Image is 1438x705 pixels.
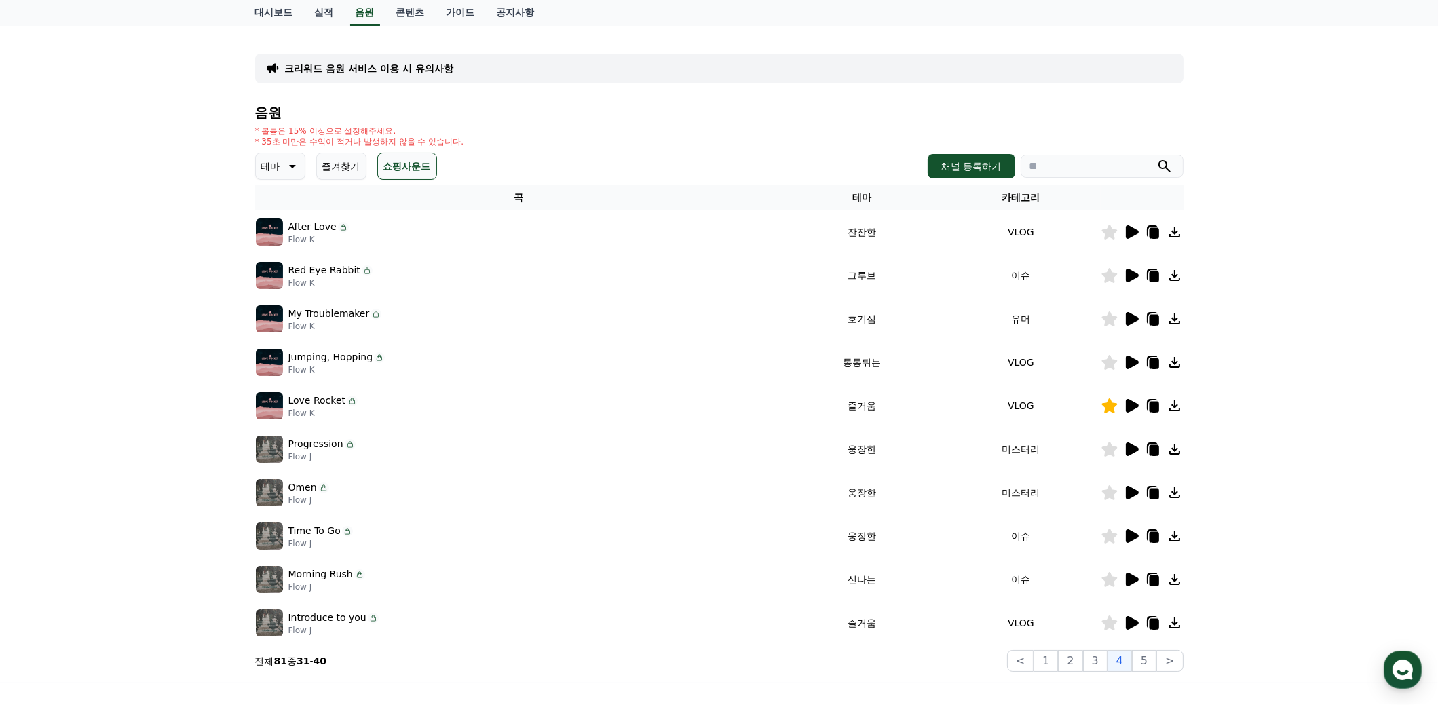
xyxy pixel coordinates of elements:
p: Flow J [288,582,365,592]
a: 대화 [90,430,175,464]
td: 그루브 [782,254,941,297]
p: Love Rocket [288,394,346,408]
td: 이슈 [941,558,1100,601]
td: 통통튀는 [782,341,941,384]
button: 4 [1108,650,1132,672]
button: 테마 [255,153,305,180]
td: 잔잔한 [782,210,941,254]
p: * 볼륨은 15% 이상으로 설정해주세요. [255,126,464,136]
td: 이슈 [941,254,1100,297]
strong: 81 [274,655,287,666]
p: Flow K [288,408,358,419]
a: 설정 [175,430,261,464]
p: Introduce to you [288,611,366,625]
a: 크리워드 음원 서비스 이용 시 유의사항 [285,62,453,75]
p: * 35초 미만은 수익이 적거나 발생하지 않을 수 있습니다. [255,136,464,147]
button: 채널 등록하기 [928,154,1015,178]
img: music [256,479,283,506]
button: 쇼핑사운드 [377,153,437,180]
td: 호기심 [782,297,941,341]
button: 2 [1058,650,1082,672]
p: 테마 [261,157,280,176]
img: music [256,609,283,636]
td: VLOG [941,601,1100,645]
p: Time To Go [288,524,341,538]
strong: 31 [297,655,309,666]
td: VLOG [941,210,1100,254]
p: Flow K [288,364,385,375]
img: music [256,436,283,463]
td: 즐거움 [782,601,941,645]
td: 신나는 [782,558,941,601]
img: music [256,218,283,246]
strong: 40 [314,655,326,666]
img: music [256,349,283,376]
p: 전체 중 - [255,654,327,668]
img: music [256,522,283,550]
p: After Love [288,220,337,234]
th: 곡 [255,185,783,210]
th: 카테고리 [941,185,1100,210]
td: VLOG [941,384,1100,427]
p: Red Eye Rabbit [288,263,360,278]
td: 미스터리 [941,471,1100,514]
p: My Troublemaker [288,307,370,321]
p: Flow J [288,451,356,462]
p: Flow J [288,538,353,549]
span: 홈 [43,451,51,461]
td: 웅장한 [782,427,941,471]
p: Jumping, Hopping [288,350,373,364]
h4: 음원 [255,105,1184,120]
button: 5 [1132,650,1156,672]
td: 이슈 [941,514,1100,558]
p: Morning Rush [288,567,353,582]
td: 즐거움 [782,384,941,427]
img: music [256,262,283,289]
p: Flow K [288,234,349,245]
button: < [1007,650,1034,672]
button: 1 [1034,650,1058,672]
td: 웅장한 [782,514,941,558]
td: VLOG [941,341,1100,384]
p: Flow J [288,495,329,506]
button: 즐겨찾기 [316,153,366,180]
td: 웅장한 [782,471,941,514]
button: > [1156,650,1183,672]
span: 설정 [210,451,226,461]
img: music [256,392,283,419]
p: Flow K [288,321,382,332]
img: music [256,566,283,593]
td: 미스터리 [941,427,1100,471]
p: Omen [288,480,317,495]
img: music [256,305,283,332]
span: 대화 [124,451,140,462]
p: Progression [288,437,343,451]
p: Flow J [288,625,379,636]
p: Flow K [288,278,373,288]
button: 3 [1083,650,1108,672]
a: 홈 [4,430,90,464]
th: 테마 [782,185,941,210]
td: 유머 [941,297,1100,341]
